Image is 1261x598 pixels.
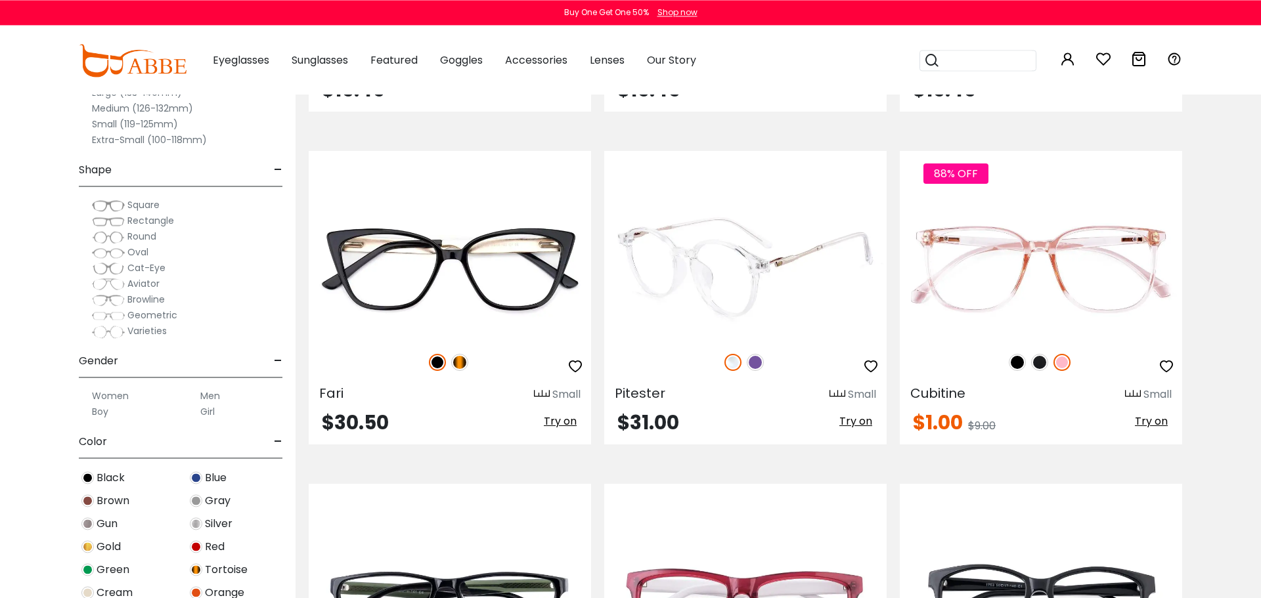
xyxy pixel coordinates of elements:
[604,198,887,339] img: Fclear Pitester - Titanium,TR ,Universal Bridge Fit
[839,414,872,429] span: Try on
[92,230,125,244] img: Round.png
[830,389,845,399] img: size ruler
[127,246,148,259] span: Oval
[79,345,118,377] span: Gender
[724,354,741,371] img: Clear
[97,516,118,532] span: Gun
[205,470,227,486] span: Blue
[97,562,129,578] span: Green
[127,261,166,274] span: Cat-Eye
[127,277,160,290] span: Aviator
[92,309,125,322] img: Geometric.png
[92,199,125,212] img: Square.png
[1009,354,1026,371] img: Black
[81,471,94,484] img: Black
[92,132,207,148] label: Extra-Small (100-118mm)
[127,324,167,337] span: Varieties
[651,7,697,18] a: Shop now
[205,539,225,555] span: Red
[544,414,577,429] span: Try on
[127,230,156,243] span: Round
[205,516,232,532] span: Silver
[79,154,112,186] span: Shape
[79,426,107,458] span: Color
[190,563,202,576] img: Tortoise
[127,198,160,211] span: Square
[451,354,468,371] img: Tortoise
[81,540,94,553] img: Gold
[544,81,577,96] span: Try on
[127,309,177,322] span: Geometric
[274,426,282,458] span: -
[747,354,764,371] img: Purple
[97,470,125,486] span: Black
[1125,389,1141,399] img: size ruler
[205,562,248,578] span: Tortoise
[92,388,129,404] label: Women
[319,384,343,402] span: Fari
[370,53,418,68] span: Featured
[617,408,679,437] span: $31.00
[1135,414,1168,429] span: Try on
[534,389,550,399] img: size ruler
[590,53,625,68] span: Lenses
[564,7,649,18] div: Buy One Get One 50%
[97,493,129,509] span: Brown
[200,388,220,404] label: Men
[81,563,94,576] img: Green
[81,517,94,530] img: Gun
[647,53,696,68] span: Our Story
[79,44,187,77] img: abbeglasses.com
[274,154,282,186] span: -
[505,53,567,68] span: Accessories
[92,215,125,228] img: Rectangle.png
[1131,413,1172,430] button: Try on
[200,404,215,419] label: Girl
[440,53,483,68] span: Goggles
[615,384,665,402] span: Pitester
[1031,354,1048,371] img: Matte Black
[540,413,581,430] button: Try on
[1143,387,1172,402] div: Small
[900,198,1182,339] img: Pink Cubitine - Plastic ,Universal Bridge Fit
[97,539,121,555] span: Gold
[190,517,202,530] img: Silver
[127,214,174,227] span: Rectangle
[205,493,231,509] span: Gray
[190,494,202,507] img: Gray
[92,262,125,275] img: Cat-Eye.png
[92,404,108,419] label: Boy
[657,7,697,18] div: Shop now
[127,293,165,306] span: Browline
[835,413,876,430] button: Try on
[429,354,446,371] img: Black
[923,163,988,184] span: 88% OFF
[92,293,125,307] img: Browline.png
[910,384,965,402] span: Cubitine
[92,100,193,116] label: Medium (126-132mm)
[213,53,269,68] span: Eyeglasses
[309,198,591,339] img: Black Fari - Acetate ,Universal Bridge Fit
[913,408,963,437] span: $1.00
[92,116,178,132] label: Small (119-125mm)
[92,246,125,259] img: Oval.png
[190,471,202,484] img: Blue
[274,345,282,377] span: -
[552,387,581,402] div: Small
[92,325,125,339] img: Varieties.png
[1053,354,1071,371] img: Pink
[92,278,125,291] img: Aviator.png
[968,418,996,433] span: $9.00
[81,494,94,507] img: Brown
[322,408,389,437] span: $30.50
[1135,81,1168,96] span: Try on
[848,387,876,402] div: Small
[190,540,202,553] img: Red
[839,81,872,96] span: Try on
[292,53,348,68] span: Sunglasses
